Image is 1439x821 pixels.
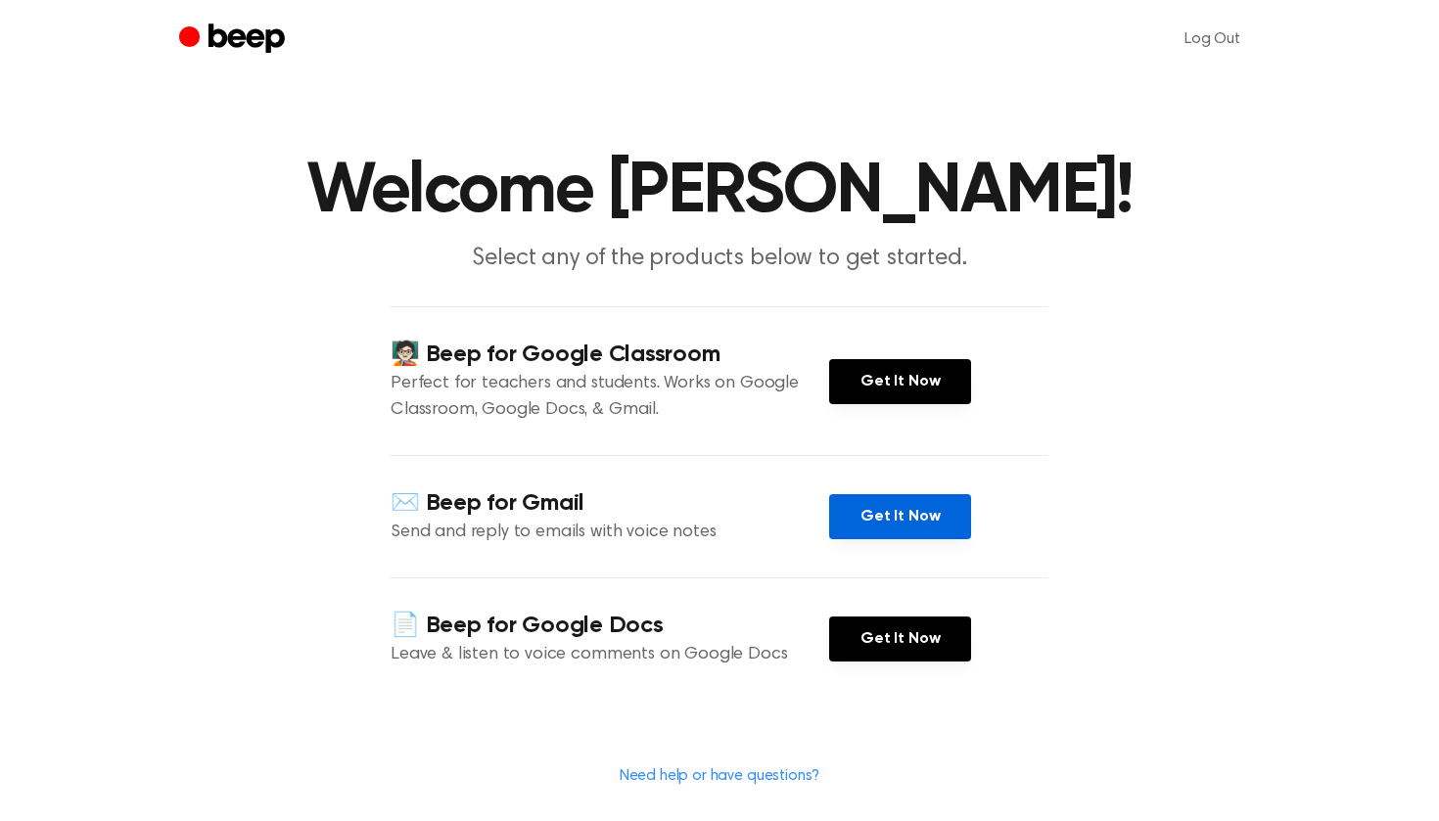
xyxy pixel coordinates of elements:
a: Need help or have questions? [620,768,820,784]
p: Leave & listen to voice comments on Google Docs [391,642,829,668]
p: Send and reply to emails with voice notes [391,520,829,546]
h4: 🧑🏻‍🏫 Beep for Google Classroom [391,339,829,371]
p: Perfect for teachers and students. Works on Google Classroom, Google Docs, & Gmail. [391,371,829,424]
a: Get It Now [829,616,971,661]
a: Beep [179,21,290,59]
a: Log Out [1165,16,1260,63]
p: Select any of the products below to get started. [344,243,1095,275]
h1: Welcome [PERSON_NAME]! [218,157,1221,227]
a: Get It Now [829,359,971,404]
h4: 📄 Beep for Google Docs [391,610,829,642]
h4: ✉️ Beep for Gmail [391,487,829,520]
a: Get It Now [829,494,971,539]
